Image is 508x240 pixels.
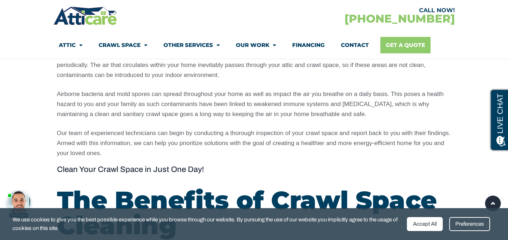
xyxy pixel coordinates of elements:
p: One of the most effective ways to maintain your indoor air quality and extend the lifespan of you... [57,50,451,80]
iframe: Chat Invitation [4,165,118,219]
div: CALL NOW! [254,8,455,13]
a: Get A Quote [380,37,431,53]
nav: Menu [59,37,450,53]
div: Accept All [407,217,443,231]
a: Crawl Space [99,37,147,53]
span: We use cookies to give you the best possible experience while you browse through our website. By ... [13,215,402,233]
a: Attic [59,37,82,53]
a: Financing [292,37,325,53]
p: Airborne bacteria and mold spores can spread throughout your home as well as impact the air you b... [57,89,451,119]
h4: Clean Your Crawl Space in Just One Day! [57,165,451,173]
h2: The Benefits of Crawl Space Cleaning [57,188,451,238]
span: Opens a chat window [18,6,58,15]
a: Our Work [236,37,276,53]
div: Preferences [449,217,490,231]
a: Other Services [163,37,220,53]
p: Our team of experienced technicians can begin by conducting a thorough inspection of your crawl s... [57,128,451,158]
a: Contact [341,37,369,53]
